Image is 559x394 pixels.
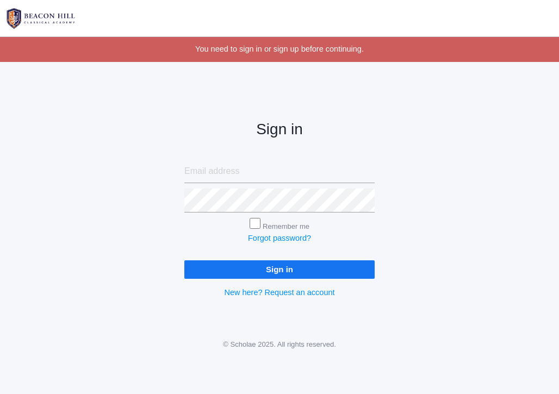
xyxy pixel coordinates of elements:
h2: Sign in [184,121,375,138]
label: Remember me [263,222,309,230]
a: New here? Request an account [224,288,334,297]
input: Email address [184,160,375,184]
input: Sign in [184,260,375,278]
a: Forgot password? [248,234,311,242]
